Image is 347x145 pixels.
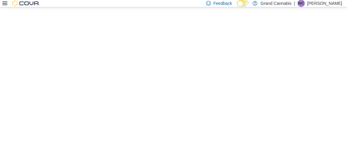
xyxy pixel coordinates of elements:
[237,0,250,7] input: Dark Mode
[213,0,232,6] span: Feedback
[12,0,39,6] img: Cova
